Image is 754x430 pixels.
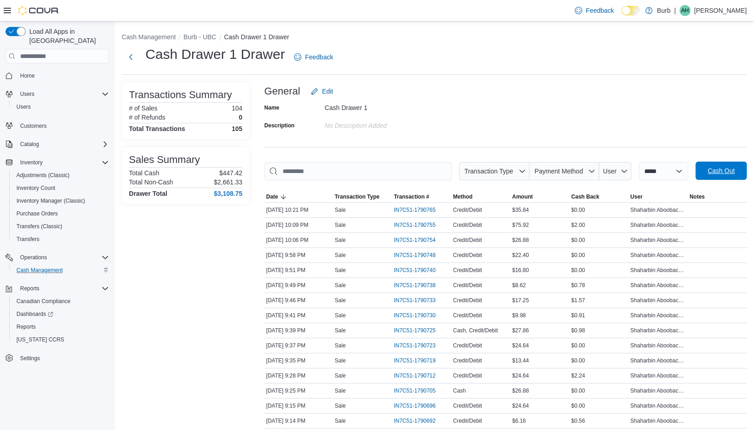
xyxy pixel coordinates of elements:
span: $24.64 [512,402,529,409]
a: [US_STATE] CCRS [13,334,68,345]
button: Payment Method [529,162,599,180]
span: Purchase Orders [13,208,109,219]
span: Cash Back [571,193,599,200]
span: Credit/Debit [453,206,482,214]
span: IN7C51-1790738 [394,282,435,289]
button: User [628,191,687,202]
span: Customers [20,122,47,130]
button: Transaction Type [459,162,529,180]
nav: Complex example [5,65,109,388]
span: Dashboards [16,310,53,318]
span: IN7C51-1790696 [394,402,435,409]
span: IN7C51-1790754 [394,236,435,244]
div: No Description added [325,118,447,129]
button: Cash Management [122,33,176,41]
span: Transfers [13,234,109,245]
span: Cash [453,387,466,394]
span: Inventory Manager (Classic) [13,195,109,206]
h3: Sales Summary [129,154,200,165]
span: Users [16,103,31,110]
span: Transaction # [394,193,429,200]
span: Credit/Debit [453,372,482,379]
span: Adjustments (Classic) [16,172,70,179]
p: 104 [232,105,242,112]
span: Method [453,193,473,200]
button: Next [122,48,140,66]
span: User [603,168,617,175]
div: [DATE] 9:51 PM [264,265,333,276]
div: Axel Holin [679,5,690,16]
div: $0.98 [569,325,628,336]
span: Notes [690,193,705,200]
button: IN7C51-1790725 [394,325,444,336]
span: Inventory Count [16,184,55,192]
div: $0.00 [569,400,628,411]
span: Feedback [305,52,333,62]
span: IN7C51-1790755 [394,221,435,229]
span: Transfers (Classic) [13,221,109,232]
div: [DATE] 9:39 PM [264,325,333,336]
a: Home [16,70,38,81]
span: Inventory Manager (Classic) [16,197,85,205]
h6: Total Cash [129,169,159,177]
span: IN7C51-1790765 [394,206,435,214]
button: Home [2,69,112,82]
p: Sale [335,282,346,289]
div: [DATE] 9:58 PM [264,250,333,261]
button: Inventory Manager (Classic) [9,194,112,207]
img: Cova [18,6,59,15]
span: Canadian Compliance [16,298,70,305]
span: Load All Apps in [GEOGRAPHIC_DATA] [26,27,109,45]
div: [DATE] 10:09 PM [264,220,333,231]
div: [DATE] 9:41 PM [264,310,333,321]
input: Dark Mode [621,6,641,16]
button: Burb - UBC [183,33,216,41]
p: Sale [335,387,346,394]
div: Cash Drawer 1 [325,100,447,111]
button: IN7C51-1790733 [394,295,444,306]
button: Reports [9,320,112,333]
button: Adjustments (Classic) [9,169,112,182]
p: Sale [335,252,346,259]
div: $0.91 [569,310,628,321]
span: Reports [16,323,36,330]
button: Operations [2,251,112,264]
button: Users [9,100,112,113]
span: Home [20,72,35,79]
span: Cash Management [16,267,63,274]
p: Burb [657,5,671,16]
button: IN7C51-1790765 [394,205,444,215]
p: Sale [335,221,346,229]
a: Dashboards [9,308,112,320]
span: Cash, Credit/Debit [453,327,498,334]
h3: Transactions Summary [129,89,232,100]
label: Description [264,122,294,129]
div: [DATE] 9:49 PM [264,280,333,291]
div: [DATE] 9:14 PM [264,415,333,426]
span: Transfers (Classic) [16,223,62,230]
span: Credit/Debit [453,342,482,349]
a: Adjustments (Classic) [13,170,73,181]
span: Credit/Debit [453,267,482,274]
span: Inventory [16,157,109,168]
span: Settings [20,355,40,362]
p: Sale [335,206,346,214]
a: Transfers [13,234,43,245]
a: Transfers (Classic) [13,221,66,232]
div: [DATE] 9:15 PM [264,400,333,411]
a: Purchase Orders [13,208,62,219]
span: Feedback [586,6,614,15]
span: Shaharbin Aboobacker [630,357,685,364]
a: Cash Management [13,265,66,276]
span: Shaharbin Aboobacker [630,282,685,289]
span: $24.64 [512,372,529,379]
button: Operations [16,252,51,263]
button: User [599,162,631,180]
span: $17.25 [512,297,529,304]
span: Shaharbin Aboobacker [630,206,685,214]
a: Inventory Manager (Classic) [13,195,89,206]
p: Sale [335,236,346,244]
span: Home [16,70,109,81]
a: Users [13,101,34,112]
div: $0.00 [569,355,628,366]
